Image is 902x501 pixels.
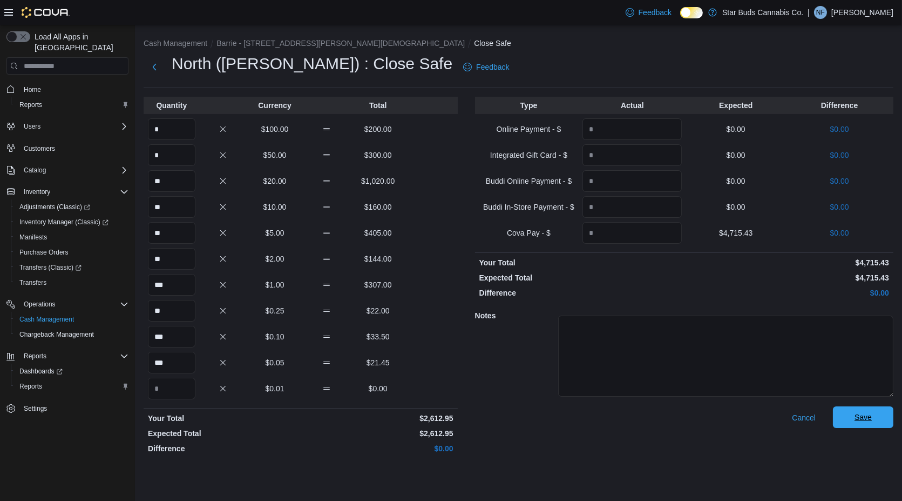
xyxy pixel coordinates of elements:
nav: An example of EuiBreadcrumbs [144,38,893,51]
p: $4,715.43 [686,228,785,238]
span: Cash Management [19,315,74,324]
p: $33.50 [354,331,402,342]
a: Reports [15,98,46,111]
span: Transfers [15,276,128,289]
span: Cash Management [15,313,128,326]
a: Cash Management [15,313,78,326]
span: Customers [24,144,55,153]
a: Purchase Orders [15,246,73,259]
p: $20.00 [251,176,299,186]
span: Adjustments (Classic) [15,201,128,213]
p: $0.00 [790,228,889,238]
p: $200.00 [354,124,402,135]
p: Quantity [148,100,195,111]
h5: Notes [475,305,556,326]
a: Transfers (Classic) [11,260,133,275]
button: Users [2,119,133,134]
p: $0.05 [251,357,299,368]
input: Quantity [148,144,195,166]
p: $0.00 [790,150,889,161]
p: $0.00 [686,124,785,135]
input: Quantity [582,196,682,218]
button: Close Safe [474,39,511,48]
button: Cash Management [144,39,207,48]
p: Cova Pay - $ [479,228,579,238]
span: Transfers (Classic) [19,263,82,272]
button: Catalog [19,164,50,177]
p: $1.00 [251,279,299,290]
span: Purchase Orders [19,248,69,257]
p: Expected [686,100,785,111]
button: Reports [2,349,133,364]
span: Users [24,122,40,131]
h1: North ([PERSON_NAME]) : Close Safe [172,53,452,75]
span: Inventory [19,185,128,198]
a: Inventory Manager (Classic) [15,216,113,229]
p: Difference [148,443,299,454]
input: Quantity [148,196,195,218]
p: Total [354,100,402,111]
p: Your Total [148,413,299,424]
div: Noah Folino [814,6,827,19]
p: Difference [479,288,682,298]
a: Dashboards [15,365,67,378]
a: Adjustments (Classic) [15,201,94,213]
button: Save [833,406,893,428]
p: [PERSON_NAME] [831,6,893,19]
p: Your Total [479,257,682,268]
span: Load All Apps in [GEOGRAPHIC_DATA] [30,31,128,53]
nav: Complex example [6,77,128,444]
input: Quantity [148,222,195,244]
a: Adjustments (Classic) [11,199,133,215]
button: Barrie - [STREET_ADDRESS][PERSON_NAME][DEMOGRAPHIC_DATA] [216,39,465,48]
p: Currency [251,100,299,111]
span: Purchase Orders [15,246,128,259]
span: Users [19,120,128,133]
span: Manifests [19,233,47,242]
span: Reports [19,382,42,391]
button: Cash Management [11,312,133,327]
p: $0.01 [251,383,299,394]
span: Settings [24,404,47,413]
button: Operations [19,298,60,311]
button: Settings [2,400,133,416]
p: $0.10 [251,331,299,342]
span: Operations [24,300,56,309]
span: Customers [19,142,128,155]
span: Adjustments (Classic) [19,203,90,211]
a: Customers [19,142,59,155]
button: Inventory [19,185,55,198]
p: Type [479,100,579,111]
p: Star Buds Cannabis Co. [722,6,803,19]
p: Expected Total [148,428,299,439]
input: Dark Mode [680,7,703,18]
p: $144.00 [354,253,402,264]
span: Dashboards [15,365,128,378]
button: Transfers [11,275,133,290]
p: $2.00 [251,253,299,264]
p: $10.00 [251,202,299,212]
span: NF [816,6,825,19]
input: Quantity [148,378,195,399]
img: Cova [22,7,70,18]
p: $2,612.95 [303,428,453,439]
span: Inventory [24,188,50,196]
p: $0.00 [354,383,402,394]
input: Quantity [582,222,682,244]
a: Reports [15,380,46,393]
input: Quantity [148,170,195,192]
button: Next [144,56,165,78]
span: Home [19,82,128,96]
input: Quantity [582,118,682,140]
a: Home [19,83,45,96]
span: Chargeback Management [19,330,94,339]
span: Cancel [792,412,816,423]
span: Inventory Manager (Classic) [15,216,128,229]
span: Reports [15,380,128,393]
p: $0.00 [686,288,889,298]
p: $2,612.95 [303,413,453,424]
input: Quantity [582,144,682,166]
span: Chargeback Management [15,328,128,341]
p: $0.00 [303,443,453,454]
span: Manifests [15,231,128,244]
